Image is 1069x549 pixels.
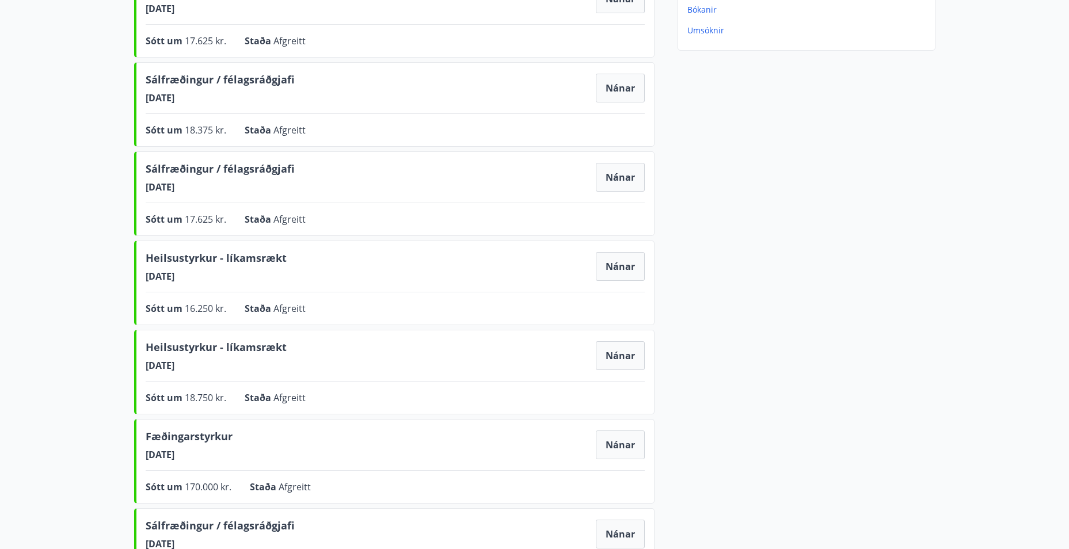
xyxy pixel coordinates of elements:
[146,359,287,372] span: [DATE]
[146,518,294,537] span: Sálfræðingur / félagsráðgjafi
[146,91,294,104] span: [DATE]
[146,250,287,270] span: Heilsustyrkur - líkamsrækt
[146,302,185,315] span: Sótt um
[146,391,185,404] span: Sótt um
[687,4,930,16] p: Bókanir
[146,340,287,359] span: Heilsustyrkur - líkamsrækt
[596,520,645,548] button: Nánar
[273,391,306,404] span: Afgreitt
[273,35,306,47] span: Afgreitt
[146,448,233,461] span: [DATE]
[596,163,645,192] button: Nánar
[596,74,645,102] button: Nánar
[279,481,311,493] span: Afgreitt
[687,25,930,36] p: Umsóknir
[185,391,226,404] span: 18.750 kr.
[185,481,231,493] span: 170.000 kr.
[596,252,645,281] button: Nánar
[146,2,294,15] span: [DATE]
[146,124,185,136] span: Sótt um
[596,430,645,459] button: Nánar
[146,481,185,493] span: Sótt um
[245,213,273,226] span: Staða
[185,35,226,47] span: 17.625 kr.
[146,213,185,226] span: Sótt um
[245,124,273,136] span: Staða
[146,429,233,448] span: Fæðingarstyrkur
[245,391,273,404] span: Staða
[185,302,226,315] span: 16.250 kr.
[245,302,273,315] span: Staða
[273,213,306,226] span: Afgreitt
[273,124,306,136] span: Afgreitt
[146,161,294,181] span: Sálfræðingur / félagsráðgjafi
[273,302,306,315] span: Afgreitt
[146,72,294,91] span: Sálfræðingur / félagsráðgjafi
[250,481,279,493] span: Staða
[596,341,645,370] button: Nánar
[146,35,185,47] span: Sótt um
[146,181,294,193] span: [DATE]
[185,213,226,226] span: 17.625 kr.
[245,35,273,47] span: Staða
[185,124,226,136] span: 18.375 kr.
[146,270,287,283] span: [DATE]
